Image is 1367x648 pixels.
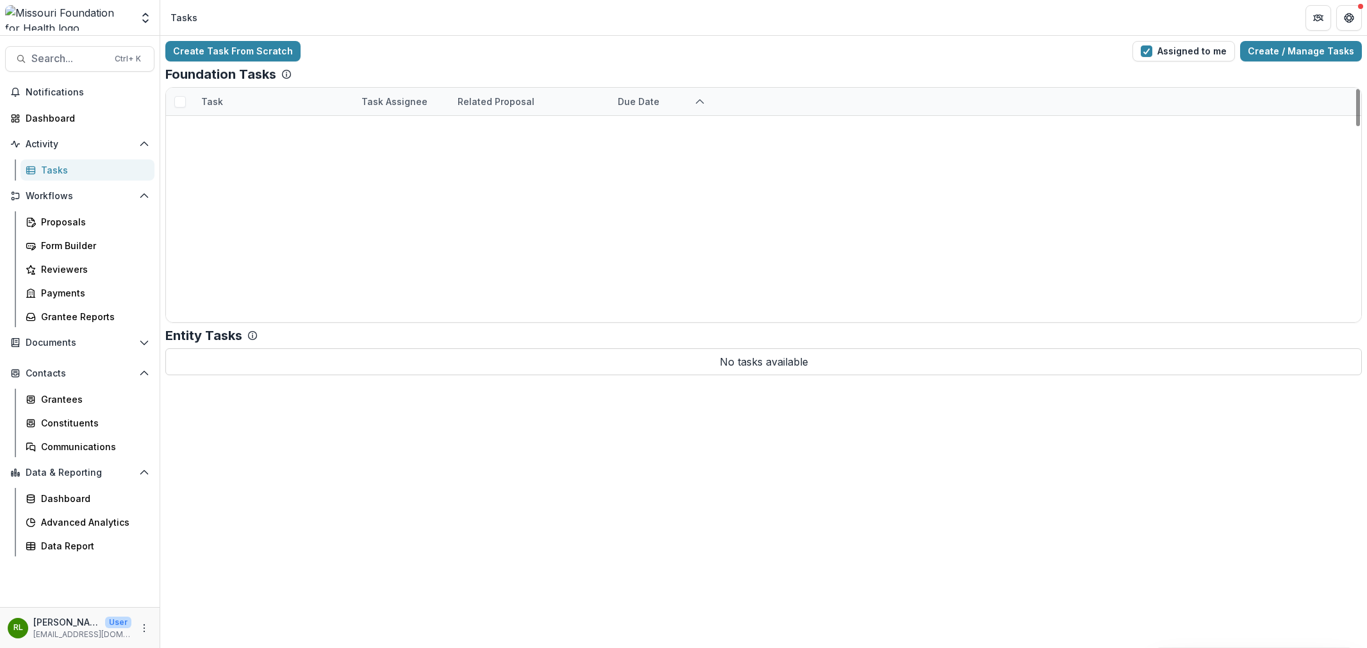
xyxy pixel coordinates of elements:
[1305,5,1331,31] button: Partners
[354,88,450,115] div: Task Assignee
[26,111,144,125] div: Dashboard
[5,82,154,102] button: Notifications
[5,108,154,129] a: Dashboard
[170,11,197,24] div: Tasks
[21,436,154,457] a: Communications
[5,462,154,483] button: Open Data & Reporting
[41,239,144,252] div: Form Builder
[31,53,107,65] span: Search...
[41,310,144,323] div: Grantee Reports
[610,88,706,115] div: Due Date
[165,67,276,82] p: Foundation Tasks
[33,629,131,640] p: [EMAIL_ADDRESS][DOMAIN_NAME]
[41,263,144,276] div: Reviewers
[165,328,242,343] p: Entity Tasks
[21,235,154,256] a: Form Builder
[5,332,154,353] button: Open Documents
[21,259,154,280] a: Reviewers
[354,95,435,108] div: Task Assignee
[105,617,131,628] p: User
[26,467,134,478] span: Data & Reporting
[26,139,134,150] span: Activity
[450,95,542,108] div: Related Proposal
[5,186,154,206] button: Open Workflows
[33,615,100,629] p: [PERSON_NAME]
[5,5,131,31] img: Missouri Foundation for Health logo
[165,348,1362,375] p: No tasks available
[21,282,154,304] a: Payments
[165,8,203,27] nav: breadcrumb
[13,624,23,632] div: Rebekah Lerch
[41,163,144,177] div: Tasks
[21,535,154,556] a: Data Report
[5,363,154,384] button: Open Contacts
[41,440,144,453] div: Communications
[41,416,144,430] div: Constituents
[21,512,154,533] a: Advanced Analytics
[194,88,354,115] div: Task
[1240,41,1362,61] a: Create / Manage Tasks
[1336,5,1362,31] button: Get Help
[194,95,231,108] div: Task
[1132,41,1235,61] button: Assigned to me
[21,389,154,410] a: Grantees
[21,306,154,327] a: Grantee Reports
[41,393,144,406] div: Grantees
[26,337,134,348] span: Documents
[137,5,154,31] button: Open entity switcher
[41,539,144,553] div: Data Report
[137,620,152,636] button: More
[450,88,610,115] div: Related Proposal
[26,191,134,202] span: Workflows
[5,134,154,154] button: Open Activity
[610,95,667,108] div: Due Date
[26,87,149,98] span: Notifications
[21,159,154,181] a: Tasks
[41,515,144,529] div: Advanced Analytics
[695,97,705,107] svg: sorted ascending
[21,488,154,509] a: Dashboard
[41,215,144,229] div: Proposals
[5,46,154,72] button: Search...
[41,286,144,300] div: Payments
[165,41,301,61] a: Create Task From Scratch
[26,368,134,379] span: Contacts
[21,211,154,232] a: Proposals
[41,492,144,505] div: Dashboard
[21,412,154,433] a: Constituents
[112,52,144,66] div: Ctrl + K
